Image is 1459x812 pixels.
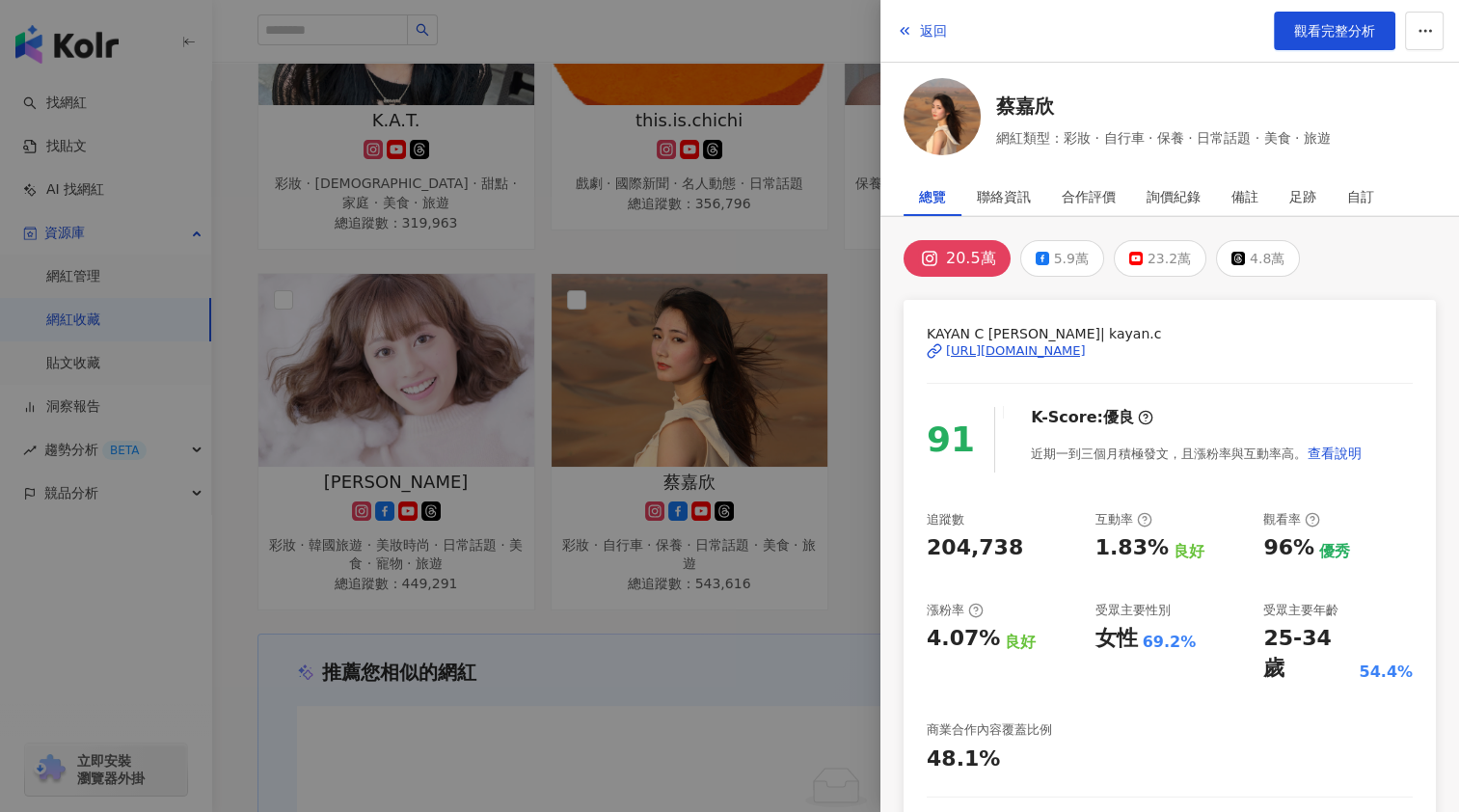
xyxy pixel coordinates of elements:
[920,23,947,39] span: 返回
[1263,533,1314,563] div: 96%
[1054,245,1089,272] div: 5.9萬
[1308,446,1362,461] span: 查看說明
[1319,541,1350,562] div: 優秀
[904,240,1011,277] button: 20.5萬
[1294,23,1375,39] span: 觀看完整分析
[1307,434,1363,473] button: 查看說明
[1147,177,1201,216] div: 詢價紀錄
[1062,177,1116,216] div: 合作評價
[1005,632,1036,653] div: 良好
[1095,533,1169,563] div: 1.83%
[927,721,1052,739] div: 商業合作內容覆蓋比例
[946,245,996,272] div: 20.5萬
[1359,662,1413,683] div: 54.4%
[1095,624,1138,654] div: 女性
[1148,245,1191,272] div: 23.2萬
[977,177,1031,216] div: 聯絡資訊
[1031,434,1363,473] div: 近期一到三個月積極發文，且漲粉率與互動率高。
[1095,511,1152,528] div: 互動率
[1263,602,1338,619] div: 受眾主要年齡
[927,323,1413,344] span: KAYAN C [PERSON_NAME]| kayan.c
[1250,245,1284,272] div: 4.8萬
[927,602,984,619] div: 漲粉率
[1263,511,1320,528] div: 觀看率
[1216,240,1300,277] button: 4.8萬
[1103,407,1134,428] div: 優良
[919,177,946,216] div: 總覽
[927,744,1000,774] div: 48.1%
[1347,177,1374,216] div: 自訂
[1174,541,1204,562] div: 良好
[996,93,1331,120] a: 蔡嘉欣
[1031,407,1153,428] div: K-Score :
[927,342,1413,360] a: [URL][DOMAIN_NAME]
[927,624,1000,654] div: 4.07%
[996,127,1331,149] span: 網紅類型：彩妝 · 自行車 · 保養 · 日常話題 · 美食 · 旅遊
[904,78,981,162] a: KOL Avatar
[904,78,981,155] img: KOL Avatar
[927,511,964,528] div: 追蹤數
[927,533,1023,563] div: 204,738
[1231,177,1258,216] div: 備註
[946,342,1086,360] div: [URL][DOMAIN_NAME]
[1263,624,1354,684] div: 25-34 歲
[1143,632,1197,653] div: 69.2%
[1095,602,1171,619] div: 受眾主要性別
[1289,177,1316,216] div: 足跡
[1274,12,1395,50] a: 觀看完整分析
[1114,240,1206,277] button: 23.2萬
[896,12,948,50] button: 返回
[927,413,975,468] div: 91
[1020,240,1104,277] button: 5.9萬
